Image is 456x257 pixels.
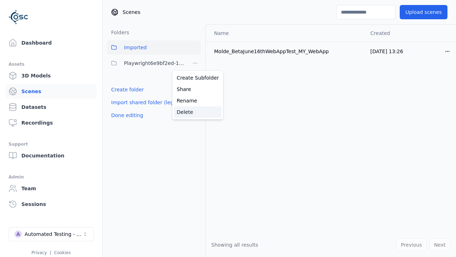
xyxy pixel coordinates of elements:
[174,106,222,118] a: Delete
[174,95,222,106] a: Rename
[174,84,222,95] a: Share
[174,72,222,84] a: Create Subfolder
